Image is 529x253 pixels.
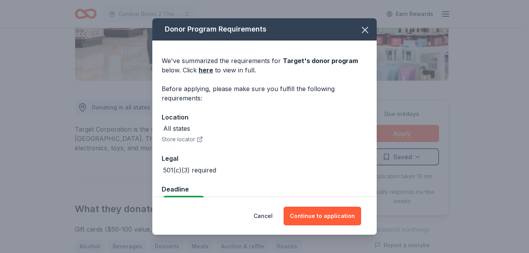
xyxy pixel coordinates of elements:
span: Target 's donor program [283,57,358,65]
div: Legal [162,153,367,163]
div: Location [162,112,367,122]
div: All states [163,124,190,133]
button: Continue to application [284,207,361,225]
div: We've summarized the requirements for below. Click to view in full. [162,56,367,75]
div: Donor Program Requirements [152,18,377,40]
button: Cancel [254,207,273,225]
div: 501(c)(3) required [163,165,216,175]
button: Store locator [162,135,203,144]
div: Due in 4 days [163,196,204,207]
a: here [199,65,213,75]
div: Before applying, please make sure you fulfill the following requirements: [162,84,367,103]
div: Deadline [162,184,367,194]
